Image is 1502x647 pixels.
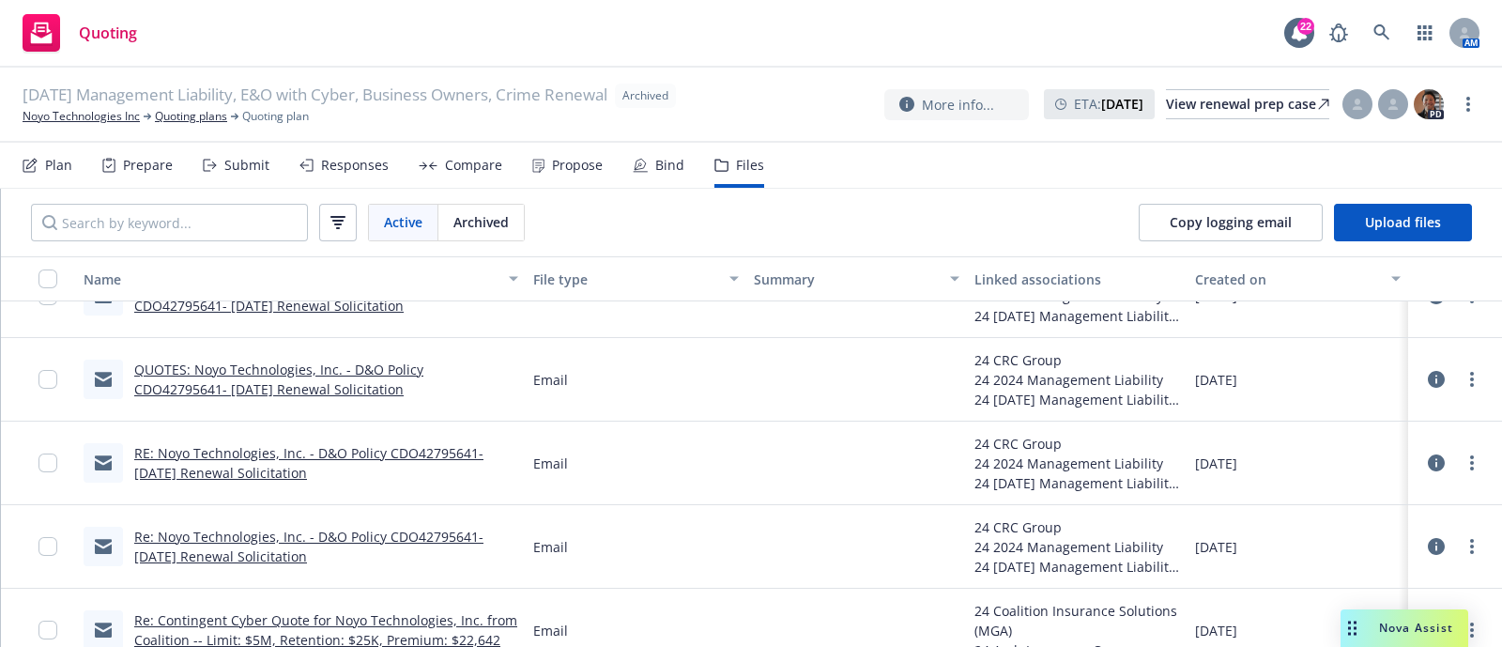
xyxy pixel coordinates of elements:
[45,158,72,173] div: Plan
[38,454,57,472] input: Toggle Row Selected
[974,557,1180,577] div: 24 [DATE] Management Liability, E&O with Cyber, Business Owners, Crime Renewal
[242,108,309,125] span: Quoting plan
[1334,204,1472,241] button: Upload files
[1195,537,1237,557] span: [DATE]
[655,158,684,173] div: Bind
[38,270,57,288] input: Select all
[1139,204,1323,241] button: Copy logging email
[1414,89,1444,119] img: photo
[974,350,1180,370] div: 24 CRC Group
[974,517,1180,537] div: 24 CRC Group
[533,454,568,473] span: Email
[38,537,57,556] input: Toggle Row Selected
[533,621,568,640] span: Email
[155,108,227,125] a: Quoting plans
[974,270,1180,289] div: Linked associations
[453,212,509,232] span: Archived
[622,87,668,104] span: Archived
[974,390,1180,409] div: 24 [DATE] Management Liability, E&O with Cyber, Business Owners, Crime Renewal
[974,434,1180,454] div: 24 CRC Group
[84,270,498,289] div: Name
[76,256,526,301] button: Name
[533,270,718,289] div: File type
[1170,213,1292,231] span: Copy logging email
[967,256,1188,301] button: Linked associations
[23,84,607,108] span: [DATE] Management Liability, E&O with Cyber, Business Owners, Crime Renewal
[533,370,568,390] span: Email
[38,621,57,639] input: Toggle Row Selected
[1363,14,1401,52] a: Search
[1365,213,1441,231] span: Upload files
[1320,14,1357,52] a: Report a Bug
[974,306,1180,326] div: 24 [DATE] Management Liability, E&O with Cyber, Business Owners, Crime Renewal
[1101,95,1143,113] strong: [DATE]
[1195,621,1237,640] span: [DATE]
[1461,452,1483,474] a: more
[1166,90,1329,118] div: View renewal prep case
[224,158,269,173] div: Submit
[134,444,483,482] a: RE: Noyo Technologies, Inc. - D&O Policy CDO42795641- [DATE] Renewal Solicitation
[974,370,1180,390] div: 24 2024 Management Liability
[1166,89,1329,119] a: View renewal prep case
[321,158,389,173] div: Responses
[134,361,423,398] a: QUOTES: Noyo Technologies, Inc. - D&O Policy CDO42795641- [DATE] Renewal Solicitation
[922,95,994,115] span: More info...
[754,270,939,289] div: Summary
[736,158,764,173] div: Files
[533,537,568,557] span: Email
[1188,256,1408,301] button: Created on
[1461,368,1483,391] a: more
[884,89,1029,120] button: More info...
[974,537,1180,557] div: 24 2024 Management Liability
[974,473,1180,493] div: 24 [DATE] Management Liability, E&O with Cyber, Business Owners, Crime Renewal
[79,25,137,40] span: Quoting
[31,204,308,241] input: Search by keyword...
[526,256,746,301] button: File type
[123,158,173,173] div: Prepare
[1461,535,1483,558] a: more
[1195,454,1237,473] span: [DATE]
[1341,609,1468,647] button: Nova Assist
[974,601,1180,640] div: 24 Coalition Insurance Solutions (MGA)
[445,158,502,173] div: Compare
[552,158,603,173] div: Propose
[1195,370,1237,390] span: [DATE]
[1074,94,1143,114] span: ETA :
[38,370,57,389] input: Toggle Row Selected
[974,454,1180,473] div: 24 2024 Management Liability
[1195,270,1380,289] div: Created on
[23,108,140,125] a: Noyo Technologies Inc
[746,256,967,301] button: Summary
[1341,609,1364,647] div: Drag to move
[134,528,483,565] a: Re: Noyo Technologies, Inc. - D&O Policy CDO42795641- [DATE] Renewal Solicitation
[15,7,145,59] a: Quoting
[1406,14,1444,52] a: Switch app
[1457,93,1479,116] a: more
[1461,619,1483,641] a: more
[1297,18,1314,35] div: 22
[1379,620,1453,636] span: Nova Assist
[384,212,422,232] span: Active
